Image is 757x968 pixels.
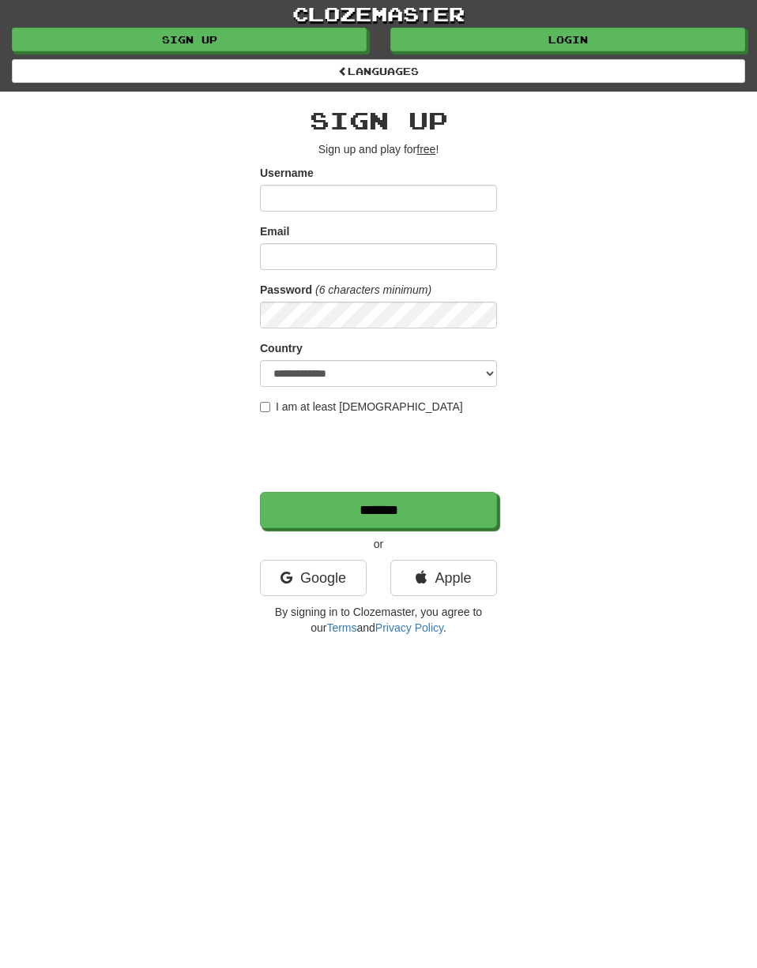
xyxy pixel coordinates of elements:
p: By signing in to Clozemaster, you agree to our and . [260,604,497,636]
label: Country [260,340,303,356]
a: Privacy Policy [375,621,443,634]
label: Email [260,223,289,239]
label: I am at least [DEMOGRAPHIC_DATA] [260,399,463,415]
p: Sign up and play for ! [260,141,497,157]
a: Sign up [12,28,367,51]
a: Google [260,560,367,596]
h2: Sign up [260,107,497,133]
u: free [416,143,435,156]
a: Terms [326,621,356,634]
a: Login [390,28,745,51]
label: Username [260,165,314,181]
iframe: reCAPTCHA [260,422,500,484]
p: or [260,536,497,552]
a: Languages [12,59,745,83]
input: I am at least [DEMOGRAPHIC_DATA] [260,402,270,412]
a: Apple [390,560,497,596]
em: (6 characters minimum) [315,283,431,296]
label: Password [260,282,312,298]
